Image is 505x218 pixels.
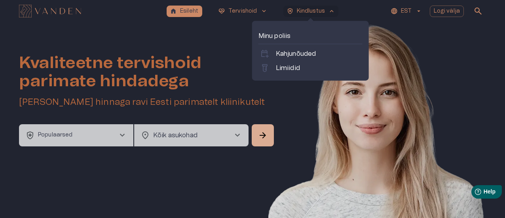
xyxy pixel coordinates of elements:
h5: [PERSON_NAME] hinnaga ravi Eesti parimatelt kliinikutelt [19,97,275,108]
span: chevron_right [233,131,242,140]
a: labsLimiidid [260,63,361,73]
a: calendar_add_onKahjunõuded [260,49,361,59]
span: health_and_safety [25,131,35,140]
button: EST [389,6,423,17]
p: Kahjunõuded [276,49,316,59]
h1: Kvaliteetne tervishoid parimate hindadega [19,54,275,90]
span: keyboard_arrow_down [260,8,268,15]
span: keyboard_arrow_up [328,8,335,15]
span: home [170,8,177,15]
p: Esileht [180,7,198,15]
span: search [473,6,483,16]
span: calendar_add_on [260,49,270,59]
button: health_and_safetyPopulaarsedchevron_right [19,124,133,146]
p: Kindlustus [297,7,325,15]
button: open search modal [470,3,486,19]
p: Tervishoid [228,7,257,15]
p: Populaarsed [38,131,73,139]
button: Logi välja [430,6,464,17]
p: Minu poliis [258,31,363,41]
span: chevron_right [118,131,127,140]
button: ecg_heartTervishoidkeyboard_arrow_down [215,6,271,17]
span: health_and_safety [287,8,294,15]
button: homeEsileht [167,6,202,17]
p: EST [401,7,412,15]
p: Limiidid [276,63,300,73]
span: arrow_forward [258,131,268,140]
span: ecg_heart [218,8,225,15]
img: Vanden logo [19,5,81,17]
p: Kõik asukohad [153,131,220,140]
a: Navigate to homepage [19,6,163,17]
p: Logi välja [434,7,460,15]
button: Search [252,124,274,146]
iframe: Help widget launcher [443,182,505,204]
span: labs [260,63,270,73]
button: health_and_safetyKindlustuskeyboard_arrow_up [283,6,339,17]
span: location_on [140,131,150,140]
